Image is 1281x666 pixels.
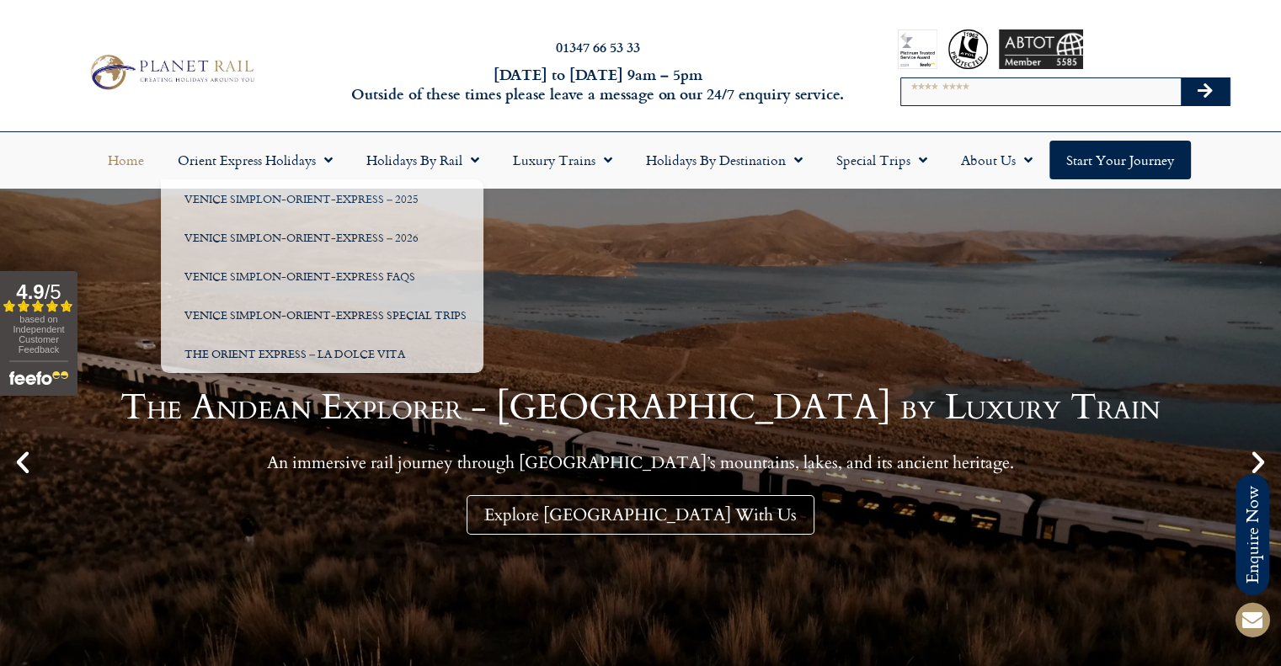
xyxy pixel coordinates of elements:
a: The Orient Express – La Dolce Vita [161,334,483,373]
nav: Menu [8,141,1273,179]
a: About Us [944,141,1049,179]
div: Next slide [1244,448,1273,477]
a: Venice Simplon-Orient-Express – 2025 [161,179,483,218]
a: Holidays by Rail [350,141,496,179]
a: Orient Express Holidays [161,141,350,179]
a: Explore [GEOGRAPHIC_DATA] With Us [467,495,814,535]
img: Planet Rail Train Holidays Logo [83,51,259,93]
a: 01347 66 53 33 [556,37,640,56]
a: Special Trips [819,141,944,179]
button: Search [1181,78,1230,105]
h6: [DATE] to [DATE] 9am – 5pm Outside of these times please leave a message on our 24/7 enquiry serv... [346,65,850,104]
p: An immersive rail journey through [GEOGRAPHIC_DATA]’s mountains, lakes, and its ancient heritage. [120,452,1161,473]
a: Luxury Trains [496,141,629,179]
a: Venice Simplon-Orient-Express FAQs [161,257,483,296]
ul: Orient Express Holidays [161,179,483,373]
a: Holidays by Destination [629,141,819,179]
a: Home [91,141,161,179]
a: Start your Journey [1049,141,1191,179]
a: Venice Simplon-Orient-Express – 2026 [161,218,483,257]
div: Previous slide [8,448,37,477]
h1: The Andean Explorer - [GEOGRAPHIC_DATA] by Luxury Train [120,390,1161,425]
a: Venice Simplon-Orient-Express Special Trips [161,296,483,334]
